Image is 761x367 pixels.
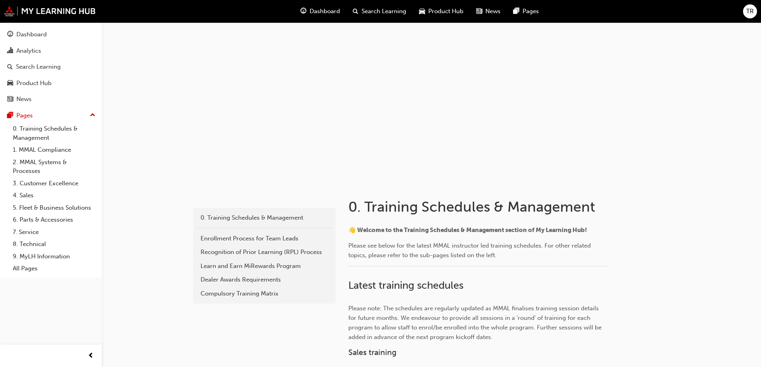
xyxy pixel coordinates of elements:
[16,46,41,56] div: Analytics
[513,6,519,16] span: pages-icon
[3,92,99,107] a: News
[348,226,587,234] span: 👋 Welcome to the Training Schedules & Management section of My Learning Hub!
[201,275,328,284] div: Dealer Awards Requirements
[362,7,406,16] span: Search Learning
[201,262,328,271] div: Learn and Earn MiRewards Program
[10,226,99,238] a: 7. Service
[310,7,340,16] span: Dashboard
[10,189,99,202] a: 4. Sales
[3,27,99,42] a: Dashboard
[197,232,332,246] a: Enrollment Process for Team Leads
[3,76,99,91] a: Product Hub
[7,31,13,38] span: guage-icon
[353,6,358,16] span: search-icon
[7,96,13,103] span: news-icon
[348,242,592,259] span: Please see below for the latest MMAL instructor led training schedules. For other related topics,...
[201,248,328,257] div: Recognition of Prior Learning (RPL) Process
[300,6,306,16] span: guage-icon
[197,245,332,259] a: Recognition of Prior Learning (RPL) Process
[743,4,757,18] button: TR
[523,7,539,16] span: Pages
[201,234,328,243] div: Enrollment Process for Team Leads
[197,287,332,301] a: Compulsory Training Matrix
[7,63,13,71] span: search-icon
[428,7,463,16] span: Product Hub
[3,26,99,108] button: DashboardAnalyticsSearch LearningProduct HubNews
[90,110,95,121] span: up-icon
[348,279,463,292] span: Latest training schedules
[7,48,13,55] span: chart-icon
[470,3,507,20] a: news-iconNews
[3,108,99,123] button: Pages
[10,262,99,275] a: All Pages
[10,144,99,156] a: 1. MMAL Compliance
[10,214,99,226] a: 6. Parts & Accessories
[413,3,470,20] a: car-iconProduct Hub
[485,7,501,16] span: News
[10,156,99,177] a: 2. MMAL Systems & Processes
[16,111,33,120] div: Pages
[197,211,332,225] a: 0. Training Schedules & Management
[197,273,332,287] a: Dealer Awards Requirements
[7,80,13,87] span: car-icon
[7,112,13,119] span: pages-icon
[88,351,94,361] span: prev-icon
[10,177,99,190] a: 3. Customer Excellence
[3,60,99,74] a: Search Learning
[10,238,99,250] a: 8. Technical
[197,259,332,273] a: Learn and Earn MiRewards Program
[348,305,603,341] span: Please note: The schedules are regularly updated as MMAL finalises training session details for f...
[16,30,47,39] div: Dashboard
[419,6,425,16] span: car-icon
[746,7,754,16] span: TR
[346,3,413,20] a: search-iconSearch Learning
[348,198,610,216] h1: 0. Training Schedules & Management
[201,289,328,298] div: Compulsory Training Matrix
[16,62,61,71] div: Search Learning
[3,44,99,58] a: Analytics
[201,213,328,222] div: 0. Training Schedules & Management
[476,6,482,16] span: news-icon
[348,348,397,357] span: Sales training
[16,95,32,104] div: News
[16,79,52,88] div: Product Hub
[10,250,99,263] a: 9. MyLH Information
[294,3,346,20] a: guage-iconDashboard
[507,3,545,20] a: pages-iconPages
[10,123,99,144] a: 0. Training Schedules & Management
[4,6,96,16] img: mmal
[10,202,99,214] a: 5. Fleet & Business Solutions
